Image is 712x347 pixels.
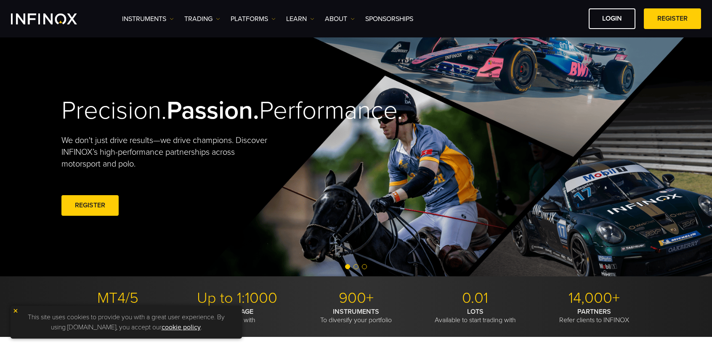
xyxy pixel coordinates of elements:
strong: PARTNERS [577,307,611,316]
a: REGISTER [644,8,701,29]
a: LOGIN [589,8,635,29]
p: To diversify your portfolio [300,307,412,324]
span: Go to slide 1 [345,264,350,269]
span: Go to slide 3 [362,264,367,269]
p: 0.01 [419,289,531,307]
a: ABOUT [325,14,355,24]
strong: INSTRUMENTS [333,307,379,316]
p: MT4/5 [61,289,174,307]
a: REGISTER [61,195,119,216]
a: SPONSORSHIPS [365,14,413,24]
p: We don't just drive results—we drive champions. Discover INFINOX’s high-performance partnerships ... [61,135,274,170]
a: TRADING [184,14,220,24]
p: Refer clients to INFINOX [538,307,651,324]
strong: LOTS [467,307,484,316]
p: This site uses cookies to provide you with a great user experience. By using [DOMAIN_NAME], you a... [15,310,238,334]
h2: Precision. Performance. [61,95,327,126]
p: 14,000+ [538,289,651,307]
p: Available to start trading with [419,307,531,324]
img: yellow close icon [13,308,19,314]
span: Go to slide 2 [353,264,359,269]
strong: Passion. [167,95,259,126]
a: Instruments [122,14,174,24]
a: PLATFORMS [231,14,276,24]
p: 900+ [300,289,412,307]
a: INFINOX Logo [11,13,97,24]
p: Up to 1:1000 [181,289,293,307]
a: Learn [286,14,314,24]
a: cookie policy [162,323,201,331]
